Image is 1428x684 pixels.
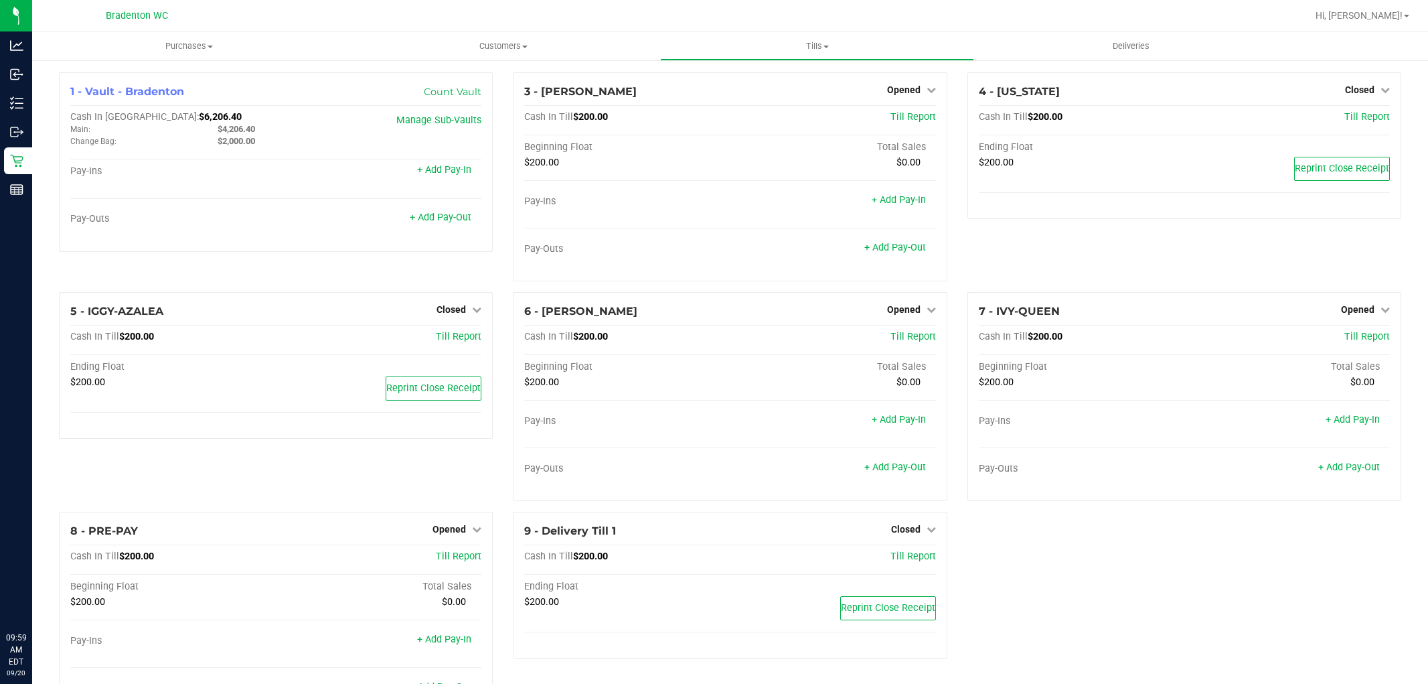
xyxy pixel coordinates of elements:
span: 5 - IGGY-AZALEA [70,305,163,318]
span: Cash In Till [524,551,573,562]
a: + Add Pay-In [417,634,471,645]
a: Till Report [436,551,481,562]
span: Deliveries [1095,40,1168,52]
div: Pay-Ins [524,196,730,208]
div: Total Sales [276,581,481,593]
span: $200.00 [573,111,608,123]
span: $200.00 [524,596,559,608]
a: + Add Pay-In [417,164,471,176]
inline-svg: Reports [10,183,23,196]
span: $6,206.40 [199,111,242,123]
span: 7 - IVY-QUEEN [979,305,1060,318]
span: Opened [1341,304,1374,315]
div: Pay-Outs [524,243,730,255]
a: Count Vault [424,86,481,98]
span: $200.00 [119,551,154,562]
span: Reprint Close Receipt [386,383,481,394]
span: Closed [1345,84,1374,95]
div: Ending Float [70,361,276,373]
div: Total Sales [730,141,935,153]
span: Customers [347,40,659,52]
span: $200.00 [979,157,1014,168]
div: Ending Float [524,581,730,593]
div: Pay-Ins [524,415,730,427]
a: Till Report [1344,331,1390,342]
span: $0.00 [896,157,921,168]
a: Deliveries [974,32,1288,60]
span: Closed [891,524,921,535]
a: Till Report [890,331,936,342]
span: $0.00 [896,377,921,388]
span: $200.00 [979,377,1014,388]
inline-svg: Inventory [10,96,23,110]
span: 9 - Delivery Till 1 [524,525,616,537]
a: Till Report [1344,111,1390,123]
div: Pay-Ins [979,415,1184,427]
span: Cash In Till [979,331,1028,342]
span: Closed [437,304,466,315]
span: Main: [70,125,90,134]
p: 09:59 AM EDT [6,632,26,668]
span: Cash In Till [524,111,573,123]
div: Pay-Ins [70,165,276,178]
span: Change Bag: [70,137,116,146]
span: Opened [887,304,921,315]
span: Hi, [PERSON_NAME]! [1316,10,1403,21]
a: + Add Pay-Out [410,212,471,223]
a: + Add Pay-In [1326,414,1380,425]
span: 3 - [PERSON_NAME] [524,85,637,98]
p: 09/20 [6,668,26,678]
span: $4,206.40 [218,124,255,134]
div: Total Sales [730,361,935,373]
span: $200.00 [1028,111,1062,123]
a: + Add Pay-Out [864,462,926,473]
div: Pay-Outs [70,213,276,225]
span: Opened [887,84,921,95]
a: + Add Pay-Out [864,242,926,253]
span: Cash In [GEOGRAPHIC_DATA]: [70,111,199,123]
span: 4 - [US_STATE] [979,85,1060,98]
span: Bradenton WC [106,10,168,21]
a: Purchases [32,32,346,60]
span: $2,000.00 [218,136,255,146]
span: 6 - [PERSON_NAME] [524,305,637,318]
inline-svg: Outbound [10,125,23,139]
span: Tills [661,40,973,52]
div: Beginning Float [70,581,276,593]
a: + Add Pay-Out [1318,462,1380,473]
span: Purchases [32,40,346,52]
div: Beginning Float [524,361,730,373]
div: Beginning Float [524,141,730,153]
inline-svg: Analytics [10,39,23,52]
span: Cash In Till [70,331,119,342]
div: Beginning Float [979,361,1184,373]
span: 1 - Vault - Bradenton [70,85,184,98]
div: Pay-Ins [70,635,276,647]
div: Total Sales [1184,361,1390,373]
span: $200.00 [524,157,559,168]
span: $200.00 [524,377,559,388]
span: $200.00 [573,551,608,562]
inline-svg: Inbound [10,68,23,81]
a: Manage Sub-Vaults [396,115,481,126]
a: Till Report [890,111,936,123]
span: Cash In Till [70,551,119,562]
span: $0.00 [1350,377,1374,388]
a: + Add Pay-In [872,414,926,425]
div: Pay-Outs [524,463,730,475]
div: Pay-Outs [979,463,1184,475]
span: Opened [432,524,466,535]
span: Reprint Close Receipt [1295,163,1389,174]
button: Reprint Close Receipt [1294,157,1390,181]
span: $200.00 [70,377,105,388]
span: Till Report [436,331,481,342]
button: Reprint Close Receipt [386,377,481,401]
span: $200.00 [1028,331,1062,342]
span: Cash In Till [979,111,1028,123]
span: Cash In Till [524,331,573,342]
a: Tills [660,32,974,60]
